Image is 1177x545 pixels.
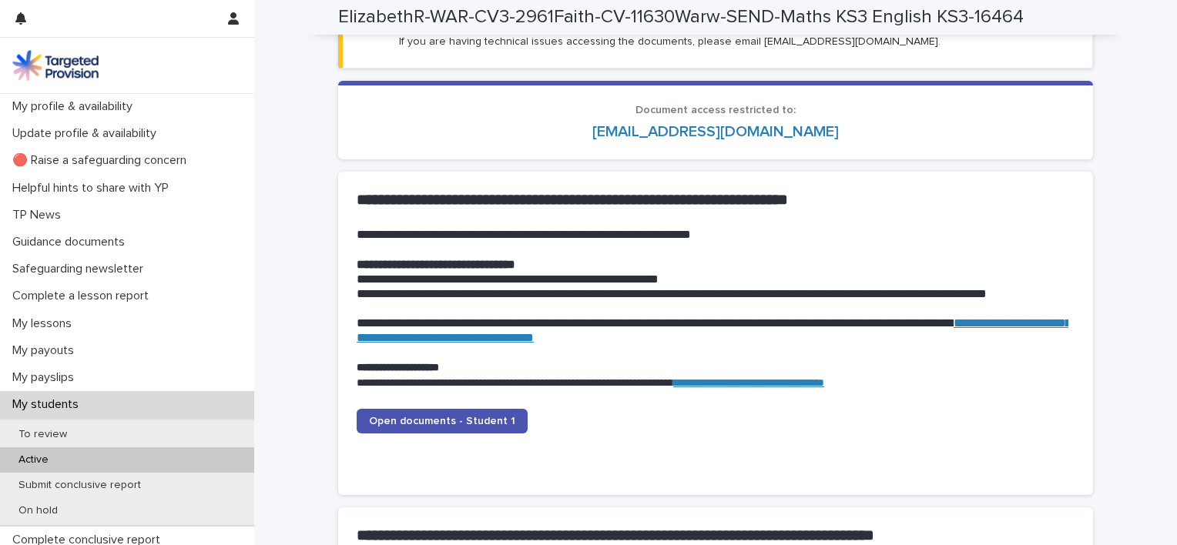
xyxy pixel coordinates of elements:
p: Safeguarding newsletter [6,262,156,276]
p: To review [6,428,79,441]
p: My payouts [6,343,86,358]
p: Submit conclusive report [6,479,153,492]
p: Active [6,453,61,466]
p: Update profile & availability [6,126,169,141]
p: My payslips [6,370,86,385]
p: If you are having technical issues accessing the documents, please email [EMAIL_ADDRESS][DOMAIN_N... [399,35,941,48]
p: My lessons [6,316,84,331]
span: Open documents - Student 1 [369,416,515,426]
p: 🔴 Raise a safeguarding concern [6,153,199,168]
p: My profile & availability [6,99,145,114]
img: M5nRWzHhSzIhMunXDL62 [12,50,99,81]
p: Guidance documents [6,235,137,249]
p: My students [6,397,91,412]
p: Complete a lesson report [6,289,161,303]
a: Open documents - Student 1 [357,409,528,433]
h2: ElizabethR-WAR-CV3-2961Faith-CV-11630Warw-SEND-Maths KS3 English KS3-16464 [338,6,1024,28]
p: TP News [6,208,73,222]
p: Helpful hints to share with YP [6,181,181,196]
p: On hold [6,504,70,517]
span: Document access restricted to: [635,105,796,115]
a: [EMAIL_ADDRESS][DOMAIN_NAME] [592,124,839,139]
